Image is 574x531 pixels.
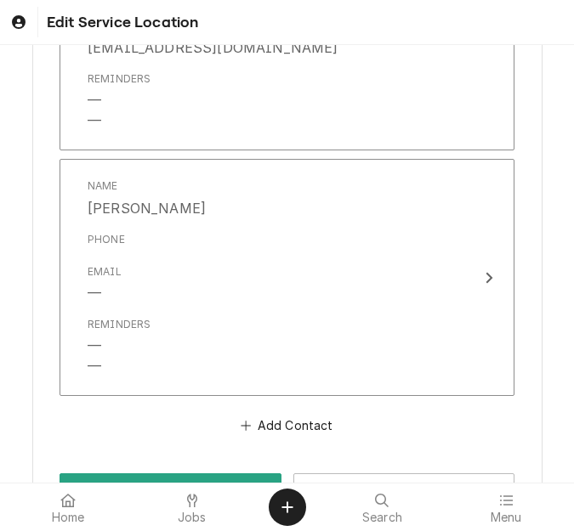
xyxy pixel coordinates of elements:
div: Phone [88,232,125,247]
div: — [88,283,101,303]
button: Update Contact [60,159,514,396]
button: Add Contact [238,414,336,438]
div: — [88,110,101,131]
div: Button Group Row [60,473,514,505]
div: Name [88,178,118,194]
div: Reminders [88,317,151,332]
span: Jobs [178,511,207,524]
a: Search [321,487,444,528]
div: Reminders [88,71,151,87]
div: Button Group [60,473,514,505]
div: — [88,356,101,376]
span: Search [362,511,402,524]
div: Reminders [88,71,151,131]
div: Reminders [88,317,151,376]
div: Email [88,264,122,303]
div: — [88,90,101,110]
button: Create Object [269,489,306,526]
div: [EMAIL_ADDRESS][DOMAIN_NAME] [88,37,338,58]
button: Save [60,473,281,505]
a: Menu [445,487,567,528]
div: — [88,336,101,356]
span: Edit Service Location [42,11,198,34]
span: Menu [491,511,522,524]
a: Home [7,487,129,528]
a: Jobs [131,487,253,528]
button: Cancel [293,473,515,505]
div: Email [88,264,122,280]
div: [PERSON_NAME] [88,198,206,218]
div: Phone [88,232,125,251]
div: Name [88,178,206,217]
span: Home [52,511,85,524]
a: Go to Clients [3,7,34,37]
